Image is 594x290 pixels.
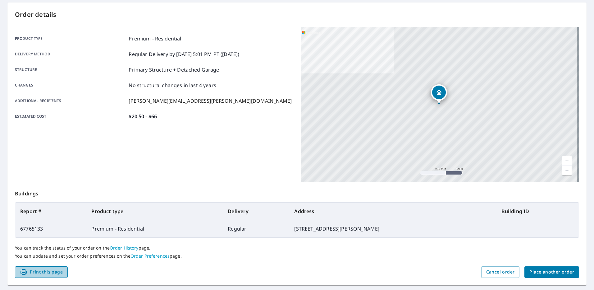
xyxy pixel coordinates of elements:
button: Print this page [15,266,68,278]
th: Product type [86,203,223,220]
td: Regular [223,220,289,237]
td: Premium - Residential [86,220,223,237]
p: You can update and set your order preferences on the page. [15,253,579,259]
th: Address [289,203,496,220]
p: Regular Delivery by [DATE] 5:01 PM PT ([DATE]) [129,50,239,58]
p: [PERSON_NAME][EMAIL_ADDRESS][PERSON_NAME][DOMAIN_NAME] [129,97,292,105]
th: Report # [15,203,86,220]
a: Order Preferences [130,253,170,259]
td: [STREET_ADDRESS][PERSON_NAME] [289,220,496,237]
span: Place another order [529,268,574,276]
p: Structure [15,66,126,73]
span: Cancel order [486,268,515,276]
div: Dropped pin, building 1, Residential property, 36 Gray Squirrel Ln Nellysford, VA 22958 [431,84,447,104]
a: Current Level 17, Zoom In [562,156,572,166]
p: Order details [15,10,579,19]
a: Current Level 17, Zoom Out [562,166,572,175]
p: Premium - Residential [129,35,181,42]
p: No structural changes in last 4 years [129,82,216,89]
p: Estimated cost [15,113,126,120]
a: Order History [110,245,139,251]
p: Product type [15,35,126,42]
span: Print this page [20,268,63,276]
p: Changes [15,82,126,89]
p: $20.50 - $66 [129,113,157,120]
button: Cancel order [481,266,520,278]
p: Primary Structure + Detached Garage [129,66,219,73]
th: Delivery [223,203,289,220]
p: Buildings [15,182,579,202]
th: Building ID [496,203,579,220]
p: Additional recipients [15,97,126,105]
button: Place another order [524,266,579,278]
p: Delivery method [15,50,126,58]
td: 67765133 [15,220,86,237]
p: You can track the status of your order on the page. [15,245,579,251]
